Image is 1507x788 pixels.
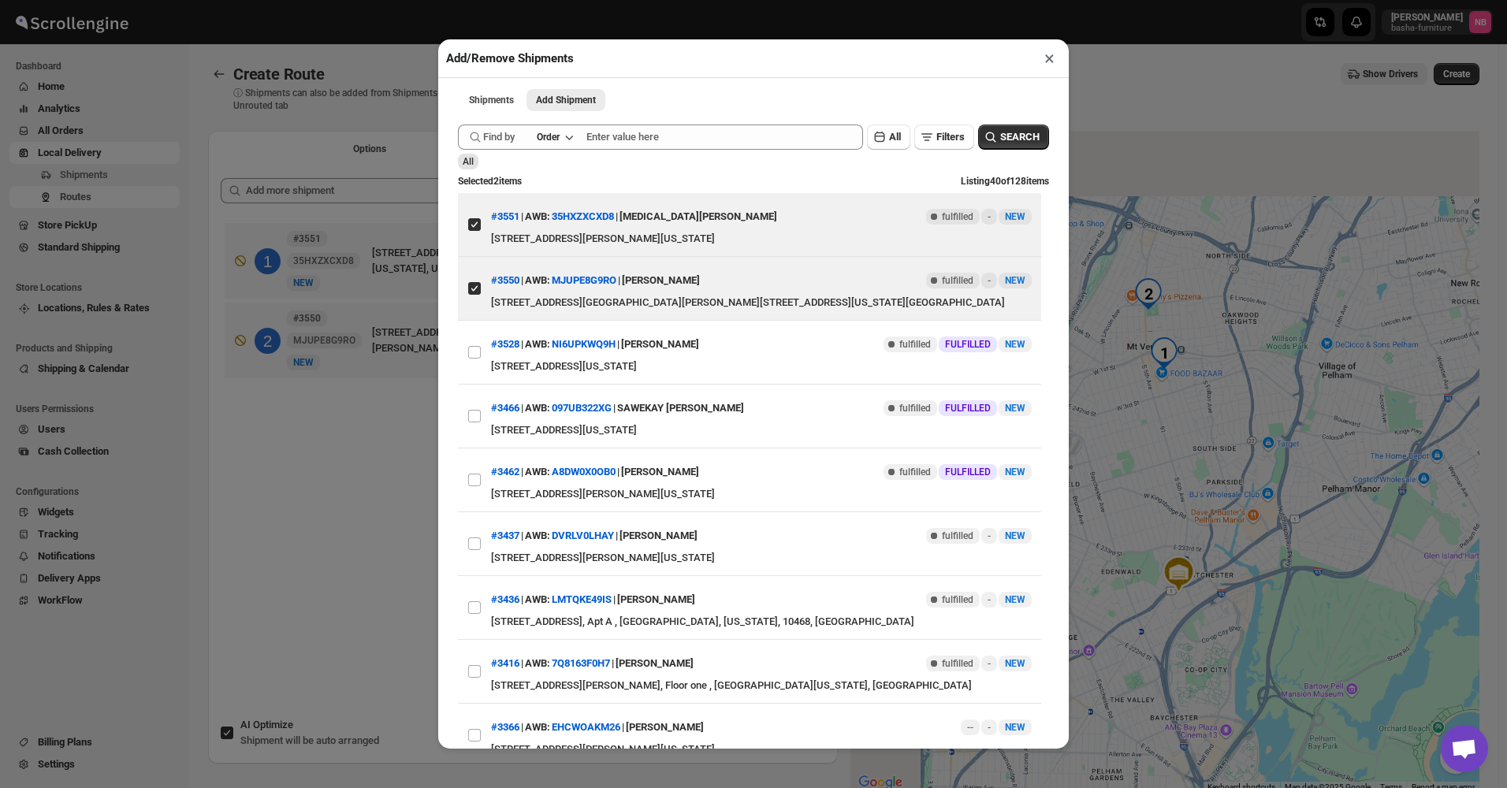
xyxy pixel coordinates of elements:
[491,713,704,742] div: | |
[942,274,973,287] span: fulfilled
[446,50,574,66] h2: Add/Remove Shipments
[988,210,991,223] span: -
[936,131,965,143] span: Filters
[552,466,616,478] button: A8DW0X0OB0
[491,721,519,733] button: #3366
[1005,211,1025,222] span: NEW
[537,131,560,143] div: Order
[978,125,1049,150] button: SEARCH
[536,94,596,106] span: Add Shipment
[525,400,550,416] span: AWB:
[491,231,1032,247] div: [STREET_ADDRESS][PERSON_NAME][US_STATE]
[491,359,1032,374] div: [STREET_ADDRESS][US_STATE]
[491,295,1032,310] div: [STREET_ADDRESS][GEOGRAPHIC_DATA][PERSON_NAME][STREET_ADDRESS][US_STATE][GEOGRAPHIC_DATA]
[1005,466,1025,478] span: NEW
[483,129,515,145] span: Find by
[967,721,973,734] span: --
[491,585,695,614] div: | |
[491,466,519,478] button: #3462
[552,402,612,414] button: 097UB322XG
[552,338,616,350] button: NI6UPKWQ9H
[525,273,550,288] span: AWB:
[988,530,991,542] span: -
[491,330,699,359] div: | |
[491,522,698,550] div: | |
[491,657,519,669] button: #3416
[491,550,1032,566] div: [STREET_ADDRESS][PERSON_NAME][US_STATE]
[525,592,550,608] span: AWB:
[889,131,901,143] span: All
[525,336,550,352] span: AWB:
[552,721,620,733] button: EHCWOAKM26
[914,125,974,150] button: Filters
[867,125,910,150] button: All
[942,210,973,223] span: fulfilled
[942,593,973,606] span: fulfilled
[491,742,1032,757] div: [STREET_ADDRESS][PERSON_NAME][US_STATE]
[491,422,1032,438] div: [STREET_ADDRESS][US_STATE]
[621,458,699,486] div: [PERSON_NAME]
[1000,129,1040,145] span: SEARCH
[552,210,614,222] button: 35HXZXCXD8
[626,713,704,742] div: [PERSON_NAME]
[552,593,612,605] button: LMTQKE49IS
[491,458,699,486] div: | |
[620,522,698,550] div: [PERSON_NAME]
[586,125,863,150] input: Enter value here
[620,203,777,231] div: [MEDICAL_DATA][PERSON_NAME]
[1005,594,1025,605] span: NEW
[1038,47,1061,69] button: ×
[1005,339,1025,350] span: NEW
[899,466,931,478] span: fulfilled
[458,176,522,187] span: Selected 2 items
[1005,722,1025,733] span: NEW
[1005,403,1025,414] span: NEW
[491,649,694,678] div: | |
[525,656,550,671] span: AWB:
[491,274,519,286] button: #3550
[208,165,838,682] div: Selected Shipments
[942,530,973,542] span: fulfilled
[617,394,744,422] div: SAWEKAY [PERSON_NAME]
[945,338,991,351] span: FULFILLED
[616,649,694,678] div: [PERSON_NAME]
[1441,725,1488,772] div: Open chat
[491,530,519,541] button: #3437
[988,274,991,287] span: -
[491,394,744,422] div: | |
[945,466,991,478] span: FULFILLED
[1005,530,1025,541] span: NEW
[491,266,700,295] div: | |
[491,210,519,222] button: #3551
[463,156,474,167] span: All
[491,593,519,605] button: #3436
[525,719,550,735] span: AWB:
[988,593,991,606] span: -
[621,330,699,359] div: [PERSON_NAME]
[961,176,1049,187] span: Listing 40 of 128 items
[617,585,695,614] div: [PERSON_NAME]
[942,657,973,670] span: fulfilled
[491,203,777,231] div: | |
[491,678,1032,693] div: [STREET_ADDRESS][PERSON_NAME], Floor one , [GEOGRAPHIC_DATA][US_STATE], [GEOGRAPHIC_DATA]
[988,721,991,734] span: -
[945,402,991,414] span: FULFILLED
[491,614,1032,630] div: [STREET_ADDRESS], Apt A , [GEOGRAPHIC_DATA], [US_STATE], 10468, [GEOGRAPHIC_DATA]
[525,209,550,225] span: AWB:
[899,338,931,351] span: fulfilled
[491,338,519,350] button: #3528
[491,402,519,414] button: #3466
[552,657,610,669] button: 7Q8163F0H7
[552,274,616,286] button: MJUPE8G9RO
[622,266,700,295] div: [PERSON_NAME]
[469,94,514,106] span: Shipments
[1005,275,1025,286] span: NEW
[491,486,1032,502] div: [STREET_ADDRESS][PERSON_NAME][US_STATE]
[988,657,991,670] span: -
[525,464,550,480] span: AWB:
[525,528,550,544] span: AWB:
[527,126,582,148] button: Order
[552,530,614,541] button: DVRLV0LHAY
[899,402,931,414] span: fulfilled
[1005,658,1025,669] span: NEW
